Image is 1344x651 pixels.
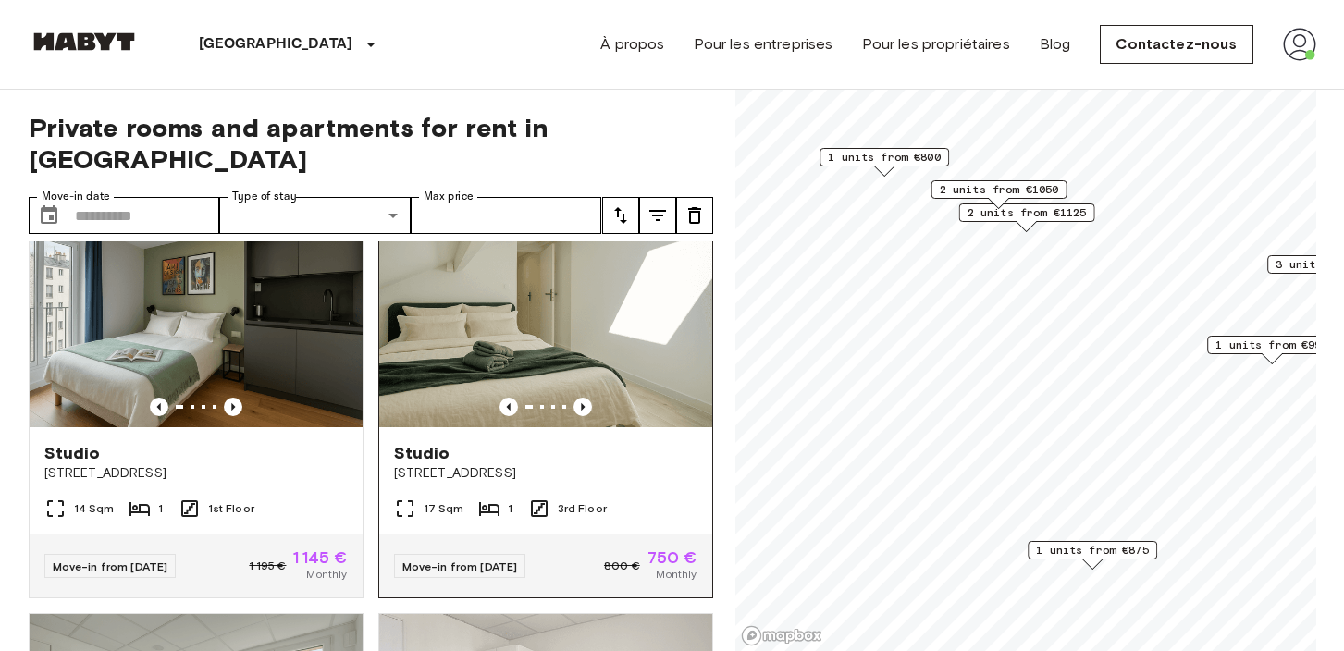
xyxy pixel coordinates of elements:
p: [GEOGRAPHIC_DATA] [199,33,353,55]
button: Previous image [499,398,518,416]
span: 800 € [604,558,640,574]
span: Move-in from [DATE] [53,559,168,573]
span: Studio [394,442,450,464]
span: 1 [508,500,512,517]
span: 17 Sqm [424,500,464,517]
div: Map marker [1207,336,1337,364]
button: Previous image [224,398,242,416]
span: 1st Floor [208,500,254,517]
label: Move-in date [42,189,110,204]
a: Marketing picture of unit FR-18-009-003-001Previous imagePrevious imageStudio[STREET_ADDRESS]14 S... [29,204,364,598]
a: À propos [600,33,664,55]
img: avatar [1283,28,1316,61]
button: Choose date [31,197,68,234]
button: tune [639,197,676,234]
span: Monthly [656,566,697,583]
div: Map marker [1028,541,1157,570]
span: 2 units from €1125 [967,204,1086,221]
button: tune [602,197,639,234]
span: [STREET_ADDRESS] [44,464,348,483]
div: Map marker [931,180,1067,209]
img: Marketing picture of unit FR-18-010-019-001 [379,205,712,427]
span: 1 [158,500,163,517]
a: Marketing picture of unit FR-18-010-019-001Previous imagePrevious imageStudio[STREET_ADDRESS]17 S... [378,204,713,598]
span: Private rooms and apartments for rent in [GEOGRAPHIC_DATA] [29,112,713,175]
span: Monthly [306,566,347,583]
button: Previous image [150,398,168,416]
span: 2 units from €1050 [939,181,1058,198]
span: 14 Sqm [74,500,115,517]
a: Mapbox logo [741,625,822,646]
div: Map marker [958,203,1094,232]
span: Studio [44,442,101,464]
label: Type of stay [232,189,297,204]
img: Habyt [29,32,140,51]
span: 1 units from €995 [1215,337,1328,353]
button: Previous image [573,398,592,416]
span: 1 195 € [249,558,286,574]
span: 1 units from €875 [1036,542,1149,559]
button: tune [676,197,713,234]
div: Map marker [820,148,949,177]
a: Contactez-nous [1100,25,1252,64]
a: Blog [1040,33,1071,55]
span: Move-in from [DATE] [402,559,518,573]
label: Max price [424,189,474,204]
span: [STREET_ADDRESS] [394,464,697,483]
span: 1 units from €800 [828,149,941,166]
span: 1 145 € [293,549,347,566]
span: 750 € [647,549,697,566]
img: Marketing picture of unit FR-18-009-003-001 [30,205,363,427]
a: Pour les entreprises [694,33,832,55]
a: Pour les propriétaires [862,33,1009,55]
span: 3rd Floor [558,500,607,517]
